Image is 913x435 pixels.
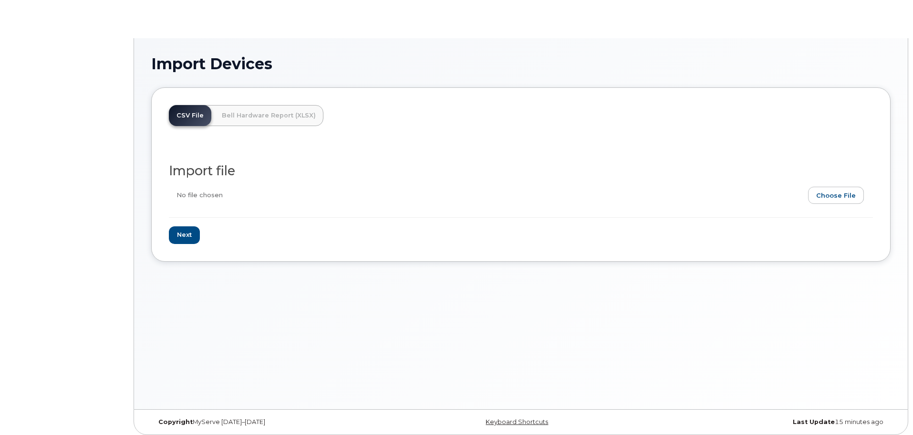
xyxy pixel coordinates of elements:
[158,418,193,425] strong: Copyright
[169,164,873,178] h2: Import file
[793,418,835,425] strong: Last Update
[214,105,323,126] a: Bell Hardware Report (XLSX)
[151,418,398,426] div: MyServe [DATE]–[DATE]
[151,55,891,72] h1: Import Devices
[486,418,548,425] a: Keyboard Shortcuts
[644,418,891,426] div: 15 minutes ago
[169,226,200,244] input: Next
[169,105,211,126] a: CSV File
